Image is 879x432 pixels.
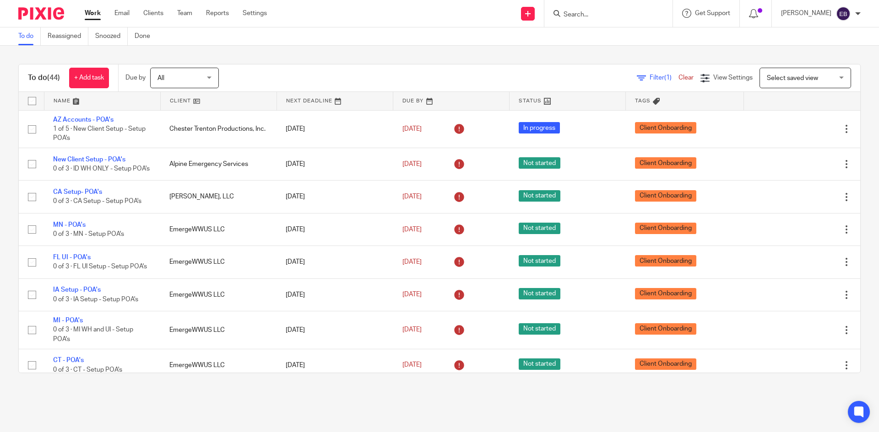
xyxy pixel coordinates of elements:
[635,323,696,335] span: Client Onboarding
[160,110,277,148] td: Chester Trenton Productions, Inc.
[402,126,422,132] span: [DATE]
[206,9,229,18] a: Reports
[135,27,157,45] a: Done
[18,27,41,45] a: To do
[713,75,753,81] span: View Settings
[53,327,133,343] span: 0 of 3 · MI WH and UI - Setup POA's
[160,213,277,245] td: EmergeWWUS LLC
[402,226,422,233] span: [DATE]
[277,148,393,180] td: [DATE]
[53,156,125,163] a: New Client Setup - POA's
[95,27,128,45] a: Snoozed
[48,27,88,45] a: Reassigned
[519,323,560,335] span: Not started
[519,255,560,267] span: Not started
[160,181,277,213] td: [PERSON_NAME], LLC
[53,317,83,324] a: MI - POA's
[53,264,147,270] span: 0 of 3 · FL UI Setup - Setup POA's
[277,311,393,349] td: [DATE]
[53,126,146,142] span: 1 of 5 · New Client Setup - Setup POA's
[635,122,696,133] span: Client Onboarding
[519,157,560,169] span: Not started
[402,362,422,368] span: [DATE]
[402,259,422,265] span: [DATE]
[177,9,192,18] a: Team
[28,73,60,83] h1: To do
[664,75,672,81] span: (1)
[277,213,393,245] td: [DATE]
[635,157,696,169] span: Client Onboarding
[635,190,696,202] span: Client Onboarding
[678,75,694,81] a: Clear
[402,327,422,333] span: [DATE]
[519,288,560,299] span: Not started
[277,349,393,381] td: [DATE]
[53,254,91,261] a: FL UI - POA's
[47,74,60,81] span: (44)
[767,75,818,81] span: Select saved view
[519,223,560,234] span: Not started
[53,231,124,237] span: 0 of 3 · MN - Setup POA's
[635,223,696,234] span: Client Onboarding
[143,9,163,18] a: Clients
[695,10,730,16] span: Get Support
[277,278,393,311] td: [DATE]
[160,278,277,311] td: EmergeWWUS LLC
[53,117,114,123] a: AZ Accounts - POA's
[836,6,851,21] img: svg%3E
[160,349,277,381] td: EmergeWWUS LLC
[277,110,393,148] td: [DATE]
[277,181,393,213] td: [DATE]
[157,75,164,81] span: All
[53,287,101,293] a: IA Setup - POA's
[53,198,141,205] span: 0 of 3 · CA Setup - Setup POA's
[160,246,277,278] td: EmergeWWUS LLC
[519,190,560,202] span: Not started
[635,255,696,267] span: Client Onboarding
[519,358,560,370] span: Not started
[243,9,267,18] a: Settings
[53,222,86,228] a: MN - POA's
[519,122,560,133] span: In progress
[160,311,277,349] td: EmergeWWUS LLC
[125,73,146,82] p: Due by
[277,246,393,278] td: [DATE]
[650,75,678,81] span: Filter
[402,161,422,167] span: [DATE]
[635,358,696,370] span: Client Onboarding
[53,165,150,172] span: 0 of 3 · ID WH ONLY - Setup POA's
[781,9,831,18] p: [PERSON_NAME]
[563,11,645,19] input: Search
[18,7,64,20] img: Pixie
[53,357,84,363] a: CT - POA's
[53,296,138,303] span: 0 of 3 · IA Setup - Setup POA's
[69,68,109,88] a: + Add task
[114,9,130,18] a: Email
[402,292,422,298] span: [DATE]
[53,189,102,195] a: CA Setup- POA's
[402,193,422,200] span: [DATE]
[53,367,122,373] span: 0 of 3 · CT - Setup POA's
[160,148,277,180] td: Alpine Emergency Services
[635,98,651,103] span: Tags
[85,9,101,18] a: Work
[635,288,696,299] span: Client Onboarding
